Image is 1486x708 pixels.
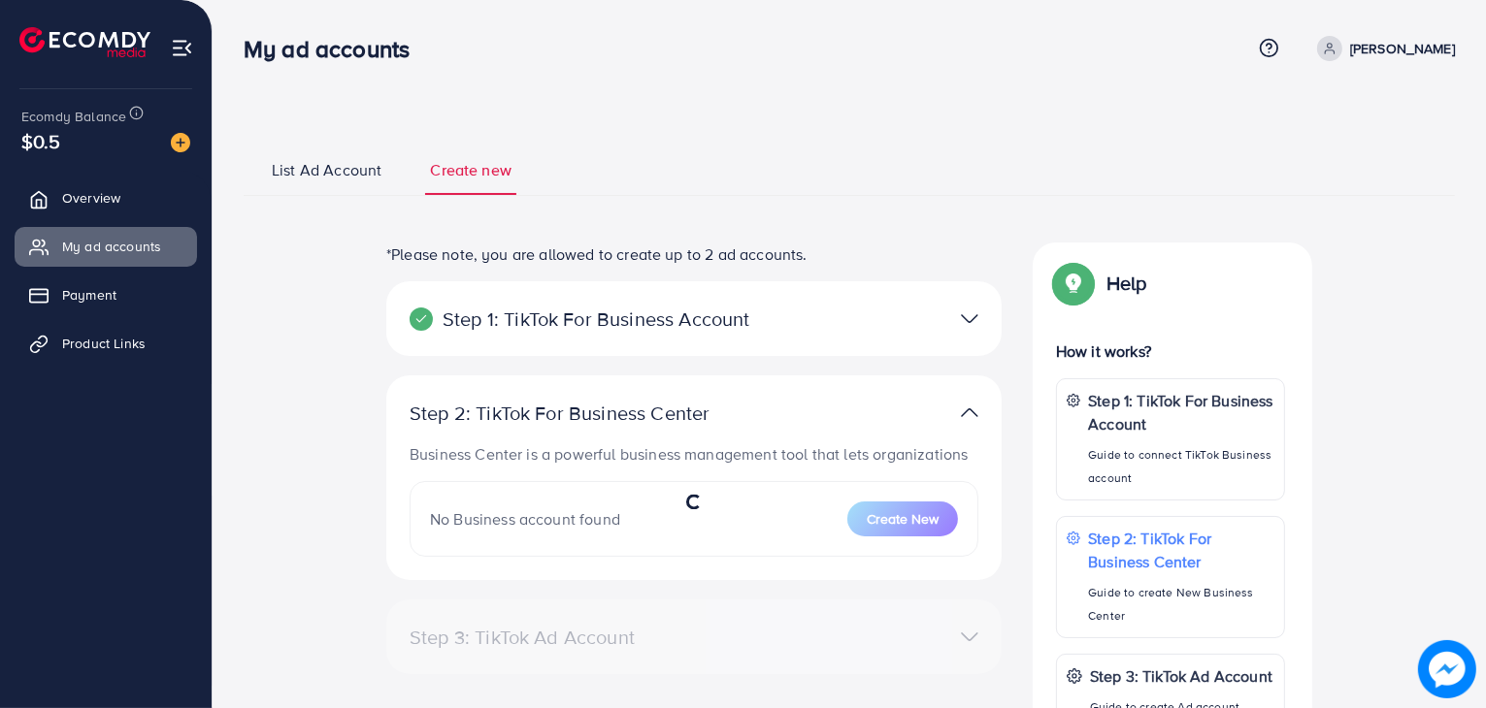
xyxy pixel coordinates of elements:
p: Step 1: TikTok For Business Account [410,307,778,331]
img: image [1418,640,1476,698]
img: image [171,133,190,152]
span: List Ad Account [272,159,381,181]
p: *Please note, you are allowed to create up to 2 ad accounts. [386,242,1002,266]
span: My ad accounts [62,237,161,256]
p: Step 3: TikTok Ad Account [1090,664,1272,688]
span: Ecomdy Balance [21,107,126,126]
img: TikTok partner [961,305,978,333]
span: Create new [430,159,512,181]
a: Overview [15,178,197,217]
a: Product Links [15,324,197,363]
span: Payment [62,285,116,305]
p: Step 1: TikTok For Business Account [1088,389,1274,435]
p: Help [1106,272,1147,295]
p: Guide to connect TikTok Business account [1088,443,1274,490]
a: My ad accounts [15,227,197,266]
p: [PERSON_NAME] [1350,37,1455,60]
h3: My ad accounts [244,35,425,63]
span: Overview [62,188,120,208]
img: TikTok partner [961,399,978,427]
span: Product Links [62,334,146,353]
img: Popup guide [1056,266,1091,301]
a: [PERSON_NAME] [1309,36,1455,61]
img: menu [171,37,193,59]
p: Guide to create New Business Center [1088,581,1274,628]
p: Step 2: TikTok For Business Center [1088,527,1274,573]
p: Step 2: TikTok For Business Center [410,402,778,425]
p: How it works? [1056,339,1285,363]
a: Payment [15,275,197,314]
span: $0.5 [21,127,61,155]
img: logo [19,27,150,57]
